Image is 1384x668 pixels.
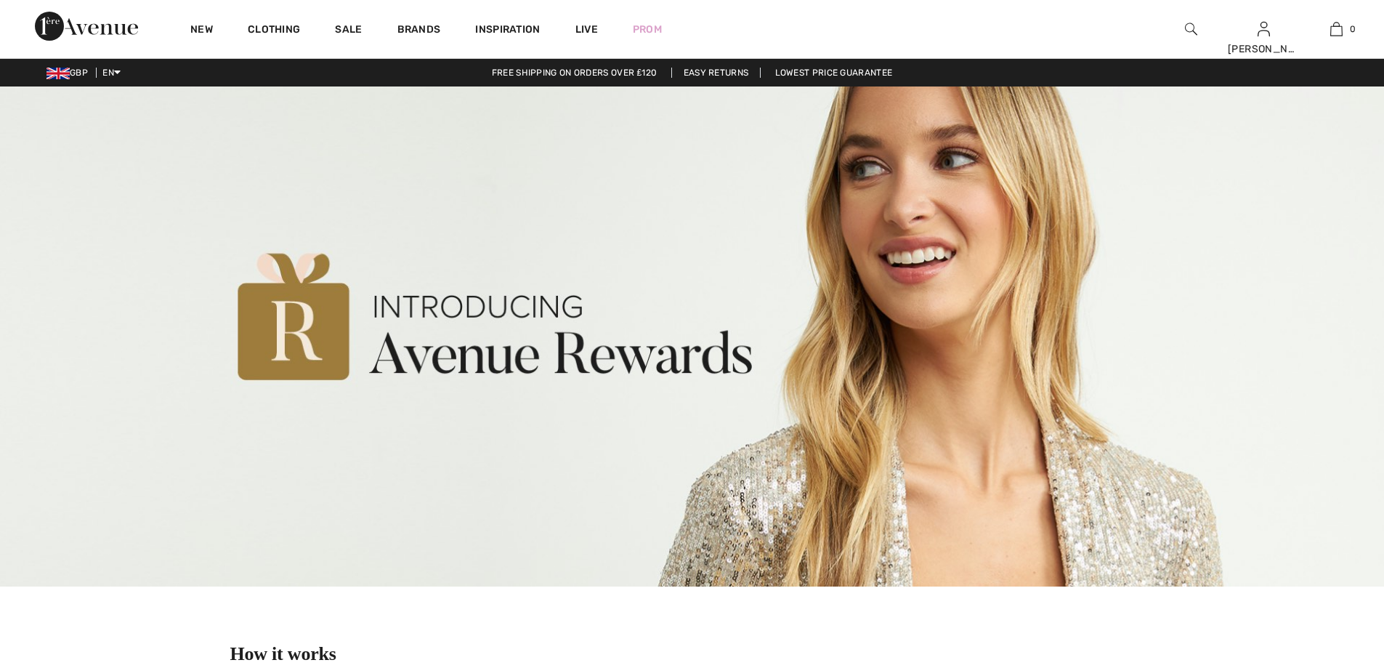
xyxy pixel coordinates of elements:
a: Sign In [1258,22,1270,36]
span: Inspiration [475,23,540,39]
span: 0 [1350,23,1356,36]
a: 0 [1300,20,1372,38]
a: Clothing [248,23,300,39]
a: Sale [335,23,362,39]
span: GBP [46,68,94,78]
a: Free shipping on orders over ₤120 [480,68,669,78]
a: Brands [397,23,441,39]
a: New [190,23,213,39]
a: Prom [633,22,662,37]
img: 1ère Avenue [35,12,138,41]
a: Lowest Price Guarantee [764,68,905,78]
img: My Bag [1330,20,1343,38]
a: Live [575,22,598,37]
div: [PERSON_NAME] [1228,41,1299,57]
iframe: Opens a widget where you can find more information [1291,624,1369,661]
a: Easy Returns [671,68,761,78]
img: search the website [1185,20,1197,38]
img: UK Pound [46,68,70,79]
img: My Info [1258,20,1270,38]
span: EN [102,68,121,78]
